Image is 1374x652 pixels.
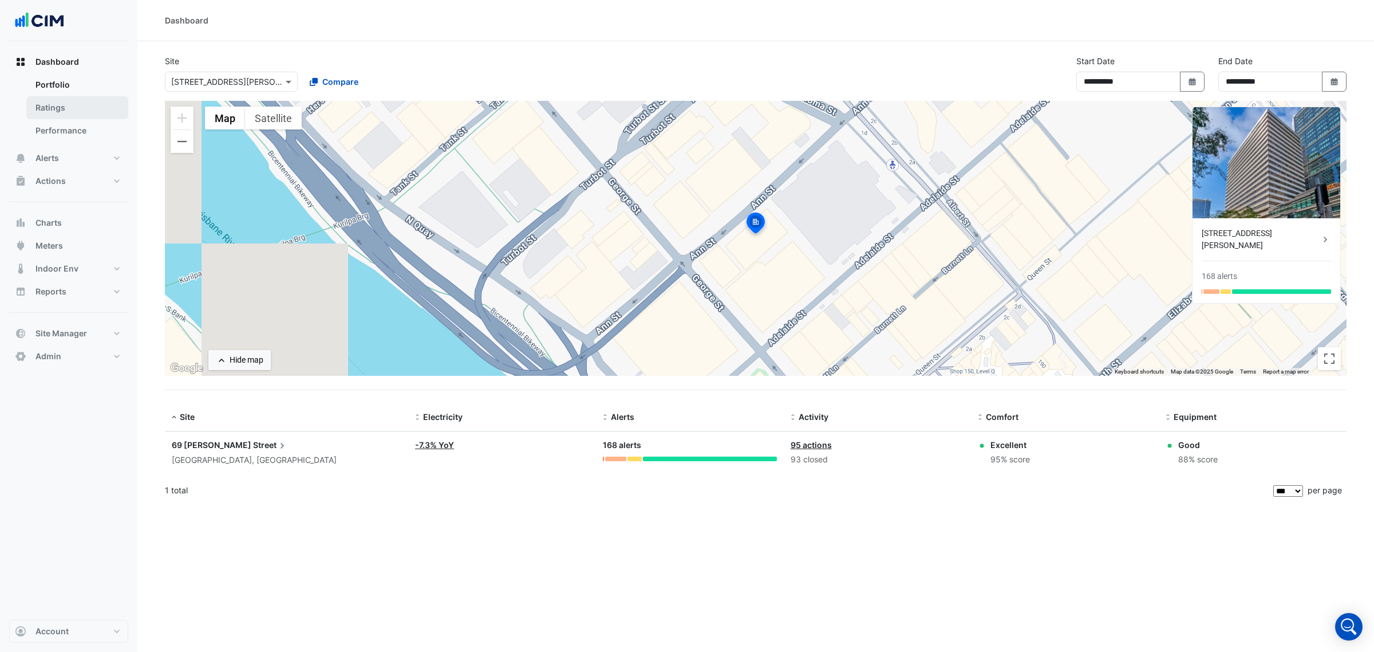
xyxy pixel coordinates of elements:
span: 69 [PERSON_NAME] [172,440,251,450]
app-icon: Indoor Env [15,263,26,274]
div: 95% score [990,453,1030,466]
div: 93 closed [791,453,965,466]
app-icon: Alerts [15,152,26,164]
span: Admin [35,351,61,362]
button: Keyboard shortcuts [1115,368,1164,376]
button: Meters [9,234,128,257]
button: Toggle fullscreen view [1318,347,1341,370]
app-icon: Site Manager [15,328,26,339]
div: Hide map [230,354,263,366]
button: Alerts [9,147,128,170]
span: Map data ©2025 Google [1171,368,1233,375]
span: per page [1308,485,1342,495]
fa-icon: Select Date [1187,77,1198,87]
div: 168 alerts [1202,270,1237,282]
button: Zoom in [171,107,194,129]
label: End Date [1218,55,1253,67]
button: Show satellite imagery [245,107,302,129]
app-icon: Admin [15,351,26,362]
span: Indoor Env [35,263,78,274]
span: Compare [322,76,358,88]
div: [GEOGRAPHIC_DATA], [GEOGRAPHIC_DATA] [172,454,401,467]
a: -7.3% YoY [415,440,454,450]
img: Google [168,361,206,376]
label: Site [165,55,179,67]
span: Equipment [1174,412,1217,422]
div: Dashboard [9,73,128,147]
a: 95 actions [791,440,832,450]
div: Excellent [990,439,1030,451]
span: Site Manager [35,328,87,339]
app-icon: Charts [15,217,26,229]
button: Charts [9,211,128,234]
span: Dashboard [35,56,79,68]
a: Ratings [26,96,128,119]
fa-icon: Select Date [1329,77,1340,87]
a: Portfolio [26,73,128,96]
div: Good [1178,439,1218,451]
button: Actions [9,170,128,193]
div: 88% score [1178,453,1218,466]
app-icon: Reports [15,286,26,297]
span: Activity [799,412,828,422]
button: Admin [9,345,128,368]
button: Dashboard [9,50,128,73]
a: Report a map error [1263,368,1309,375]
button: Compare [302,72,366,92]
img: Company Logo [14,9,65,32]
span: Comfort [986,412,1018,422]
a: Terms (opens in new tab) [1240,368,1256,375]
app-icon: Dashboard [15,56,26,68]
label: Start Date [1076,55,1115,67]
span: Site [180,412,195,422]
span: Alerts [611,412,634,422]
button: Reports [9,280,128,303]
div: [STREET_ADDRESS][PERSON_NAME] [1202,227,1320,252]
span: Alerts [35,152,59,164]
button: Zoom out [171,130,194,153]
img: site-pin-selected.svg [743,211,768,238]
span: Electricity [423,412,463,422]
img: 69 Ann Street [1193,107,1340,218]
button: Account [9,620,128,643]
button: Indoor Env [9,257,128,280]
button: Show street map [205,107,245,129]
span: Street [253,439,288,451]
div: 1 total [165,476,1271,505]
span: Account [35,626,69,637]
a: Open this area in Google Maps (opens a new window) [168,361,206,376]
span: Meters [35,240,63,252]
div: Dashboard [165,14,208,26]
app-icon: Meters [15,240,26,252]
span: Charts [35,217,62,229]
app-icon: Actions [15,175,26,187]
span: Actions [35,175,66,187]
button: Hide map [208,350,271,370]
span: Reports [35,286,66,297]
div: Open Intercom Messenger [1335,613,1363,641]
button: Site Manager [9,322,128,345]
a: Performance [26,119,128,142]
div: 168 alerts [603,439,777,452]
